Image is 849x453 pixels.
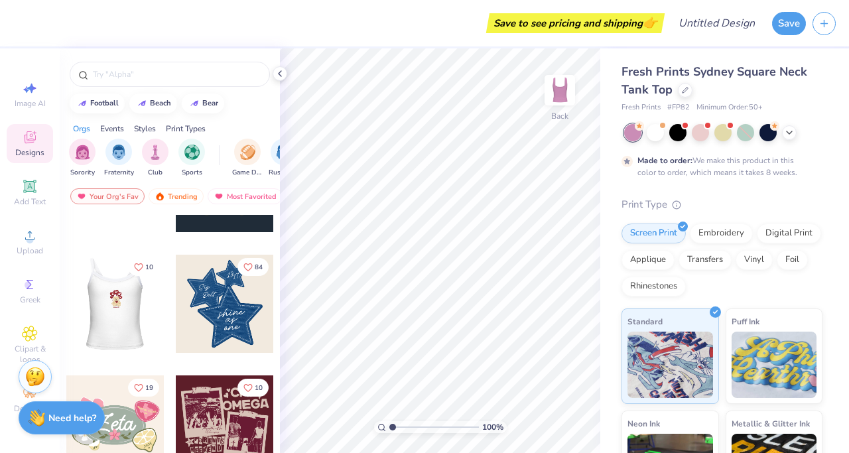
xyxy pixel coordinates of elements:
[621,102,661,113] span: Fresh Prints
[145,264,153,271] span: 10
[490,13,661,33] div: Save to see pricing and shipping
[232,168,263,178] span: Game Day
[129,94,177,113] button: beach
[155,192,165,201] img: trending.gif
[667,102,690,113] span: # FP82
[178,139,205,178] div: filter for Sports
[777,250,808,270] div: Foil
[184,145,200,160] img: Sports Image
[104,139,134,178] div: filter for Fraternity
[15,147,44,158] span: Designs
[214,192,224,201] img: most_fav.gif
[69,139,96,178] button: filter button
[69,139,96,178] div: filter for Sorority
[76,192,87,201] img: most_fav.gif
[277,145,292,160] img: Rush & Bid Image
[17,245,43,256] span: Upload
[208,188,283,204] div: Most Favorited
[237,258,269,276] button: Like
[757,224,821,243] div: Digital Print
[269,139,299,178] button: filter button
[77,99,88,107] img: trend_line.gif
[70,94,125,113] button: football
[690,224,753,243] div: Embroidery
[189,99,200,107] img: trend_line.gif
[182,94,224,113] button: bear
[104,168,134,178] span: Fraternity
[679,250,732,270] div: Transfers
[150,99,171,107] div: beach
[14,196,46,207] span: Add Text
[732,314,759,328] span: Puff Ink
[70,188,145,204] div: Your Org's Fav
[166,123,206,135] div: Print Types
[48,412,96,424] strong: Need help?
[104,139,134,178] button: filter button
[202,99,218,107] div: bear
[142,139,168,178] button: filter button
[111,145,126,160] img: Fraternity Image
[240,145,255,160] img: Game Day Image
[269,139,299,178] div: filter for Rush & Bid
[269,168,299,178] span: Rush & Bid
[621,197,822,212] div: Print Type
[621,277,686,296] div: Rhinestones
[621,64,807,97] span: Fresh Prints Sydney Square Neck Tank Top
[232,139,263,178] div: filter for Game Day
[15,98,46,109] span: Image AI
[637,155,692,166] strong: Made to order:
[736,250,773,270] div: Vinyl
[100,123,124,135] div: Events
[643,15,657,31] span: 👉
[627,332,713,398] img: Standard
[668,10,765,36] input: Untitled Design
[128,379,159,397] button: Like
[148,145,163,160] img: Club Image
[134,123,156,135] div: Styles
[696,102,763,113] span: Minimum Order: 50 +
[621,224,686,243] div: Screen Print
[92,68,261,81] input: Try "Alpha"
[732,332,817,398] img: Puff Ink
[232,139,263,178] button: filter button
[7,344,53,365] span: Clipart & logos
[772,12,806,35] button: Save
[627,417,660,430] span: Neon Ink
[70,168,95,178] span: Sorority
[128,258,159,276] button: Like
[637,155,801,178] div: We make this product in this color to order, which means it takes 8 weeks.
[145,385,153,391] span: 19
[237,379,269,397] button: Like
[732,417,810,430] span: Metallic & Glitter Ink
[14,403,46,414] span: Decorate
[255,385,263,391] span: 10
[627,314,663,328] span: Standard
[178,139,205,178] button: filter button
[547,77,573,103] img: Back
[148,168,163,178] span: Club
[149,188,204,204] div: Trending
[255,264,263,271] span: 84
[621,250,675,270] div: Applique
[90,99,119,107] div: football
[182,168,202,178] span: Sports
[551,110,568,122] div: Back
[20,294,40,305] span: Greek
[73,123,90,135] div: Orgs
[482,421,503,433] span: 100 %
[137,99,147,107] img: trend_line.gif
[142,139,168,178] div: filter for Club
[75,145,90,160] img: Sorority Image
